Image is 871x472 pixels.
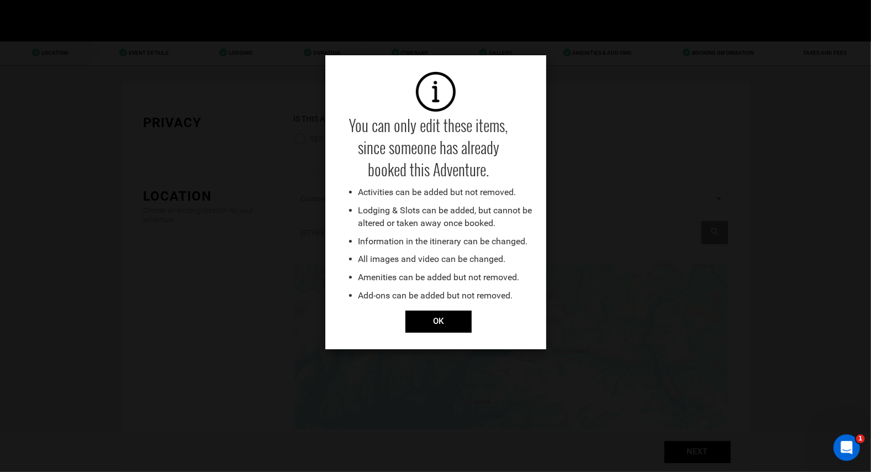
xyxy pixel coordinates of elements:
[358,250,535,269] li: All images and video can be changed.
[833,434,860,461] iframe: Intercom live chat
[416,72,456,112] img: images
[405,311,472,333] input: OK
[336,112,521,183] h4: You can only edit these items, since someone has already booked this Adventure.
[358,183,535,202] li: Activities can be added but not removed.
[400,316,472,326] a: Close
[358,269,535,287] li: Amenities can be added but not removed.
[358,287,535,305] li: Add-ons can be added but not removed.
[358,233,535,251] li: Information in the itinerary can be changed.
[358,202,535,233] li: Lodging & Slots can be added, but cannot be altered or taken away once booked.
[856,434,865,443] span: 1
